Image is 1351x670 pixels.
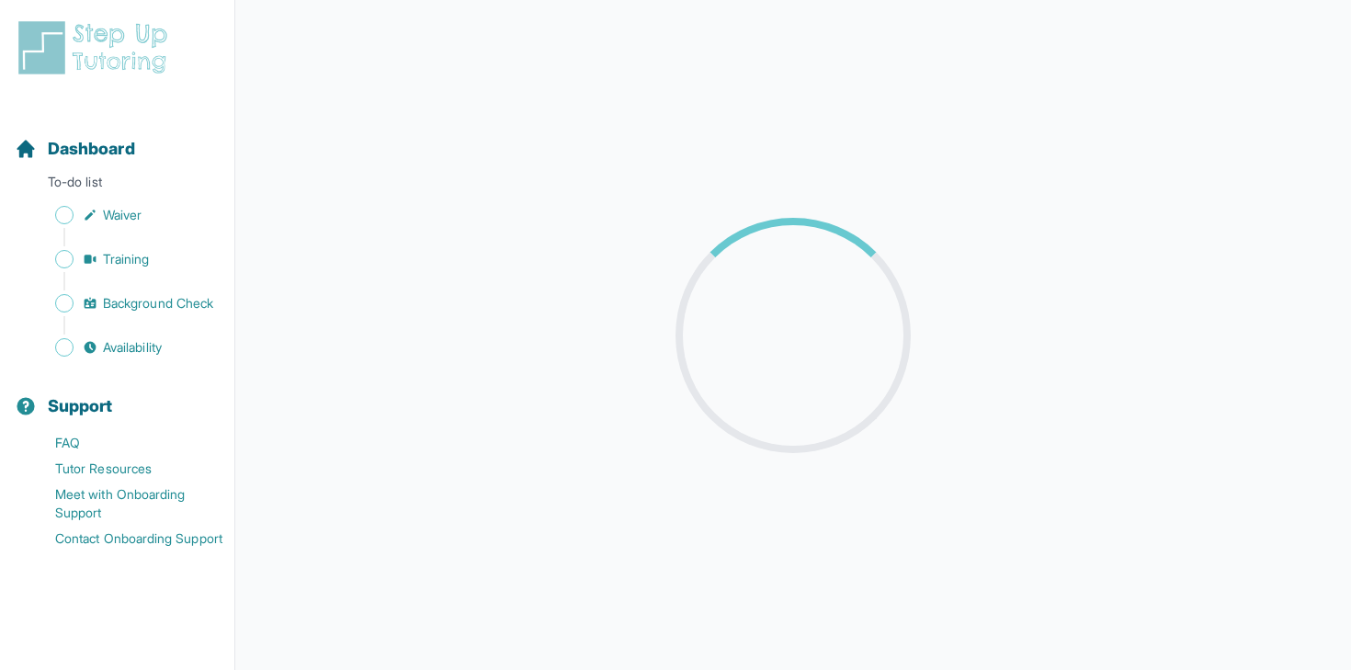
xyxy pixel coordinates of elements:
[15,202,234,228] a: Waiver
[48,136,135,162] span: Dashboard
[103,294,213,312] span: Background Check
[103,338,162,357] span: Availability
[15,136,135,162] a: Dashboard
[15,290,234,316] a: Background Check
[15,526,234,551] a: Contact Onboarding Support
[15,456,234,482] a: Tutor Resources
[103,206,142,224] span: Waiver
[15,335,234,360] a: Availability
[7,107,227,169] button: Dashboard
[7,173,227,199] p: To-do list
[48,393,113,419] span: Support
[7,364,227,426] button: Support
[15,430,234,456] a: FAQ
[103,250,150,268] span: Training
[15,482,234,526] a: Meet with Onboarding Support
[15,18,178,77] img: logo
[15,246,234,272] a: Training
